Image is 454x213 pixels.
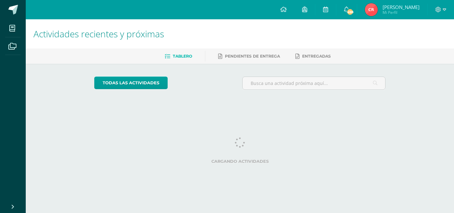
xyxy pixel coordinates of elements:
span: Mi Perfil [383,10,420,15]
input: Busca una actividad próxima aquí... [243,77,385,89]
span: Pendientes de entrega [225,54,280,59]
span: Entregadas [302,54,331,59]
a: Tablero [165,51,192,61]
span: Actividades recientes y próximas [33,28,164,40]
a: todas las Actividades [94,77,168,89]
label: Cargando actividades [94,159,385,164]
a: Pendientes de entrega [218,51,280,61]
img: 86ccbaceeb977de7895df9842a231344.png [365,3,378,16]
span: 498 [347,8,354,15]
span: [PERSON_NAME] [383,4,420,10]
a: Entregadas [295,51,331,61]
span: Tablero [173,54,192,59]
